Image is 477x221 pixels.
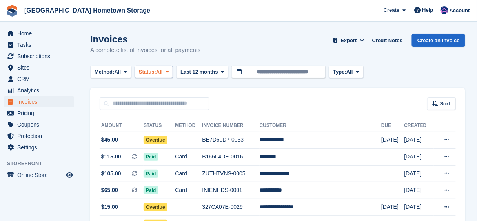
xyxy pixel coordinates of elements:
[202,199,260,216] td: 327CA07E-0029
[115,68,121,76] span: All
[175,149,202,166] td: Card
[329,66,363,79] button: Type: All
[101,153,121,161] span: $115.00
[404,182,434,199] td: [DATE]
[404,132,434,149] td: [DATE]
[100,120,144,132] th: Amount
[369,34,406,47] a: Credit Notes
[202,120,260,132] th: Invoice Number
[404,165,434,182] td: [DATE]
[90,34,201,44] h1: Invoices
[4,62,74,73] a: menu
[17,131,64,142] span: Protection
[381,132,404,149] td: [DATE]
[331,34,366,47] button: Export
[175,120,202,132] th: Method
[180,68,218,76] span: Last 12 months
[440,100,450,108] span: Sort
[4,28,74,39] a: menu
[90,46,201,55] p: A complete list of invoices for all payments
[6,5,18,17] img: stora-icon-8386f47178a22dfd0bd8f6a31ec36ba5ce8667c1dd55bd0f319d3a0aa187defe.svg
[404,149,434,166] td: [DATE]
[135,66,173,79] button: Status: All
[175,165,202,182] td: Card
[341,37,357,44] span: Export
[17,74,64,85] span: CRM
[17,39,64,50] span: Tasks
[17,108,64,119] span: Pricing
[156,68,163,76] span: All
[202,182,260,199] td: INIENHDS-0001
[4,169,74,180] a: menu
[144,120,175,132] th: Status
[422,6,433,14] span: Help
[4,39,74,50] a: menu
[95,68,115,76] span: Method:
[101,203,118,211] span: $15.00
[17,85,64,96] span: Analytics
[404,120,434,132] th: Created
[17,119,64,130] span: Coupons
[4,85,74,96] a: menu
[333,68,346,76] span: Type:
[144,186,158,194] span: Paid
[381,120,404,132] th: Due
[17,96,64,107] span: Invoices
[4,108,74,119] a: menu
[17,169,64,180] span: Online Store
[202,132,260,149] td: BE7D60D7-0033
[144,153,158,161] span: Paid
[65,170,74,180] a: Preview store
[4,119,74,130] a: menu
[4,142,74,153] a: menu
[4,51,74,62] a: menu
[260,120,381,132] th: Customer
[381,199,404,216] td: [DATE]
[101,136,118,144] span: $45.00
[21,4,153,17] a: [GEOGRAPHIC_DATA] Hometown Storage
[412,34,465,47] a: Create an Invoice
[139,68,156,76] span: Status:
[384,6,399,14] span: Create
[4,96,74,107] a: menu
[346,68,353,76] span: All
[101,186,118,194] span: $65.00
[17,62,64,73] span: Sites
[17,142,64,153] span: Settings
[144,136,167,144] span: Overdue
[176,66,228,79] button: Last 12 months
[17,51,64,62] span: Subscriptions
[101,169,121,178] span: $105.00
[175,182,202,199] td: Card
[144,203,167,211] span: Overdue
[202,165,260,182] td: ZUTHTVNS-0005
[4,74,74,85] a: menu
[441,6,448,14] img: Amy Liposky-Vincent
[90,66,131,79] button: Method: All
[450,7,470,15] span: Account
[17,28,64,39] span: Home
[144,170,158,178] span: Paid
[404,199,434,216] td: [DATE]
[202,149,260,166] td: B166F4DE-0016
[4,131,74,142] a: menu
[7,160,78,168] span: Storefront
